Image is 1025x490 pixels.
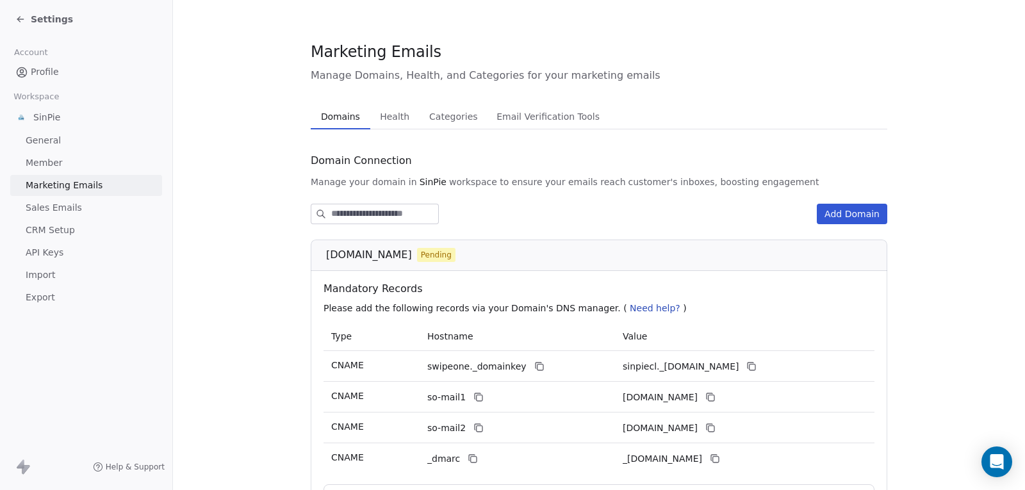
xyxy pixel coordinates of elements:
[331,421,364,432] span: CNAME
[10,242,162,263] a: API Keys
[10,175,162,196] a: Marketing Emails
[26,156,63,170] span: Member
[623,391,698,404] span: sinpiecl1.swipeone.email
[375,108,414,126] span: Health
[26,201,82,215] span: Sales Emails
[8,87,65,106] span: Workspace
[31,13,73,26] span: Settings
[311,153,412,168] span: Domain Connection
[316,108,365,126] span: Domains
[10,152,162,174] a: Member
[420,176,447,188] span: SinPie
[324,281,880,297] span: Mandatory Records
[630,303,680,313] span: Need help?
[331,452,364,462] span: CNAME
[491,108,605,126] span: Email Verification Tools
[331,330,412,343] p: Type
[26,224,75,237] span: CRM Setup
[324,302,880,314] p: Please add the following records via your Domain's DNS manager. ( )
[424,108,482,126] span: Categories
[26,134,61,147] span: General
[26,268,55,282] span: Import
[427,452,460,466] span: _dmarc
[10,220,162,241] a: CRM Setup
[326,247,412,263] span: [DOMAIN_NAME]
[628,176,819,188] span: customer's inboxes, boosting engagement
[427,331,473,341] span: Hostname
[8,43,53,62] span: Account
[10,287,162,308] a: Export
[93,462,165,472] a: Help & Support
[10,265,162,286] a: Import
[15,13,73,26] a: Settings
[15,111,28,124] img: SinPie-PNG-Logotipo.png
[10,130,162,151] a: General
[427,391,466,404] span: so-mail1
[33,111,60,124] span: SinPie
[26,291,55,304] span: Export
[311,68,887,83] span: Manage Domains, Health, and Categories for your marketing emails
[449,176,626,188] span: workspace to ensure your emails reach
[31,65,59,79] span: Profile
[623,360,739,373] span: sinpiecl._domainkey.swipeone.email
[981,446,1012,477] div: Open Intercom Messenger
[331,360,364,370] span: CNAME
[623,452,702,466] span: _dmarc.swipeone.email
[427,360,527,373] span: swipeone._domainkey
[10,61,162,83] a: Profile
[311,42,441,61] span: Marketing Emails
[421,249,452,261] span: Pending
[10,197,162,218] a: Sales Emails
[311,176,417,188] span: Manage your domain in
[106,462,165,472] span: Help & Support
[817,204,887,224] button: Add Domain
[331,391,364,401] span: CNAME
[26,179,102,192] span: Marketing Emails
[623,331,647,341] span: Value
[427,421,466,435] span: so-mail2
[26,246,63,259] span: API Keys
[623,421,698,435] span: sinpiecl2.swipeone.email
